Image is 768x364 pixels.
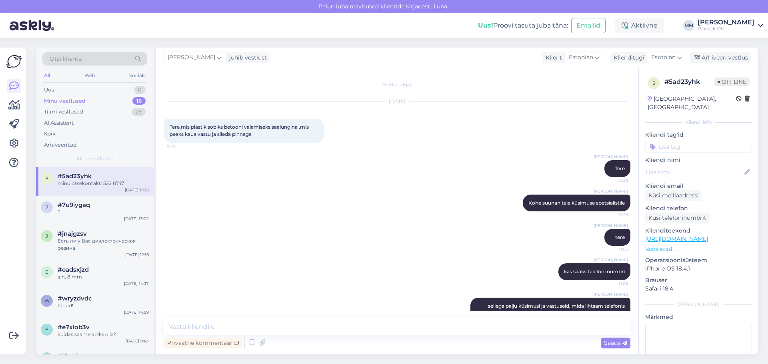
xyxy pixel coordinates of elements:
a: [PERSON_NAME]Plastok OÜ [698,19,763,32]
div: # 5ad23yhk [664,77,714,87]
span: sellega palju küsimusi ja vastuseid, mida lihtsam telefonis arutada [488,303,626,316]
span: Minu vestlused [77,155,113,162]
div: Plastok OÜ [698,26,754,32]
span: [PERSON_NAME] [594,223,628,229]
span: [PERSON_NAME] [168,53,215,62]
span: [PERSON_NAME] [594,188,628,194]
span: w [44,298,50,304]
input: Lisa tag [645,141,752,153]
span: e [45,326,48,332]
span: Estonian [651,53,676,62]
span: #e7xlob3v [58,324,90,331]
p: Kliendi email [645,182,752,190]
p: Märkmed [645,313,752,321]
span: #eadsxjzd [58,266,89,273]
span: 10:59 [598,212,628,218]
span: #wryzdvdc [58,295,92,302]
span: [PERSON_NAME] [594,257,628,263]
div: [PERSON_NAME] [698,19,754,26]
input: Lisa nimi [646,168,743,177]
div: Aktiivne [615,18,664,33]
span: tere [615,234,625,240]
div: [PERSON_NAME] [645,301,752,308]
div: [DATE] [164,98,630,105]
span: 10:55 [166,143,196,149]
div: Klient [542,54,562,62]
span: Estonian [569,53,593,62]
div: 29 [132,108,146,116]
span: Tere [615,165,625,171]
p: Vaata edasi ... [645,246,752,253]
div: 16 [132,97,146,105]
span: e [45,269,48,275]
div: [DATE] 14:59 [124,309,149,315]
span: kas saaks telefoni numbri [564,269,625,274]
div: MM [683,20,694,31]
span: Kohe suunan teie küsimuse spetsialistile [528,200,625,206]
div: Kliendi info [645,119,752,126]
div: Uus [44,86,54,94]
div: jah, 8 mm [58,273,149,280]
b: Uus! [478,22,493,29]
span: Saada [604,339,627,346]
div: Minu vestlused [44,97,86,105]
span: Offline [714,78,750,86]
span: 11:03 [598,246,628,252]
p: Brauser [645,276,752,284]
button: Emailid [571,18,606,33]
p: iPhone OS 18.4.1 [645,265,752,273]
div: Vestlus algas [164,81,630,88]
div: juhib vestlust [226,54,267,62]
div: Privaatne kommentaar [164,338,242,348]
div: tänud! [58,302,149,309]
div: [DATE] 12:16 [125,252,149,258]
div: Socials [128,70,147,81]
a: [URL][DOMAIN_NAME] [645,235,708,243]
div: Arhiveeritud [44,141,77,149]
div: minu otsekontakt: 522 8747 [58,180,149,187]
span: #5ad23yhk [58,173,92,180]
p: Kliendi tag'id [645,131,752,139]
div: Küsi telefoninumbrit [645,213,710,223]
span: j [46,233,48,239]
span: Otsi kliente [50,55,82,63]
span: 7 [46,204,48,210]
span: #7u9iygaq [58,201,90,209]
p: Kliendi telefon [645,204,752,213]
div: Есть ли у Вас диэлектрическая резина [58,237,149,252]
p: Operatsioonisüsteem [645,256,752,265]
div: [DATE] 13:02 [124,216,149,222]
p: Klienditeekond [645,227,752,235]
div: 0 [134,86,146,94]
div: AI Assistent [44,119,74,127]
div: Tiimi vestlused [44,108,83,116]
span: [PERSON_NAME] [594,291,628,297]
div: Küsi meiliaadressi [645,190,702,201]
span: [PERSON_NAME] [594,154,628,160]
p: Safari 18.4 [645,284,752,293]
div: All [42,70,52,81]
div: [DATE] 11:06 [125,187,149,193]
div: Web [83,70,97,81]
div: kuidas saame abiks olla? [58,331,149,338]
span: 5 [652,80,655,86]
span: #j6wziygm [58,352,92,360]
div: Kõik [44,130,56,138]
span: Tere.mis plastik sobiks betooni valamiseks saalungina .mis peaks kaua vastu ja sileda pinnaga [170,124,310,137]
div: ? [58,209,149,216]
p: Kliendi nimi [645,156,752,164]
div: [GEOGRAPHIC_DATA], [GEOGRAPHIC_DATA] [648,95,736,111]
div: Arhiveeri vestlus [690,52,751,63]
div: [DATE] 9:43 [126,338,149,344]
span: #jnajgzsv [58,230,87,237]
span: 10:59 [598,177,628,183]
div: Klienditugi [610,54,644,62]
div: [DATE] 14:37 [124,280,149,286]
img: Askly Logo [6,54,22,69]
span: 11:05 [598,280,628,286]
span: 5 [46,175,48,181]
div: Proovi tasuta juba täna: [478,21,568,30]
span: Luba [431,3,450,10]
